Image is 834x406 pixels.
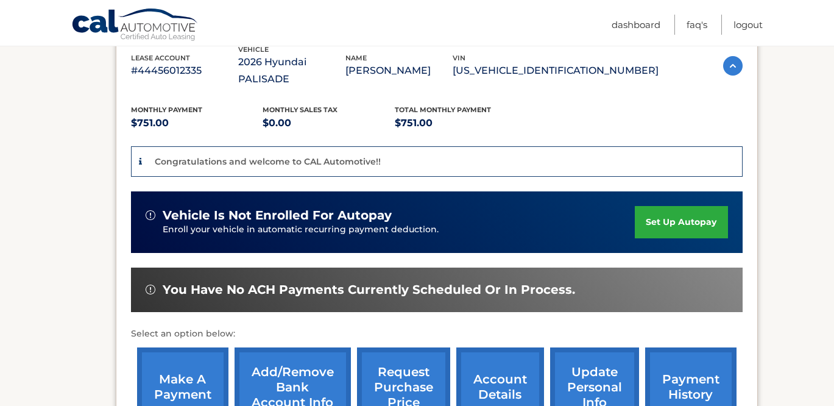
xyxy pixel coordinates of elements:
span: Monthly sales Tax [263,105,337,114]
span: vin [453,54,465,62]
p: Congratulations and welcome to CAL Automotive!! [155,156,381,167]
a: Dashboard [612,15,660,35]
p: Select an option below: [131,327,743,341]
span: Monthly Payment [131,105,202,114]
a: Logout [733,15,763,35]
p: [US_VEHICLE_IDENTIFICATION_NUMBER] [453,62,659,79]
p: $751.00 [395,115,527,132]
a: set up autopay [635,206,727,238]
span: You have no ACH payments currently scheduled or in process. [163,282,575,297]
span: vehicle [238,45,269,54]
p: #44456012335 [131,62,238,79]
span: name [345,54,367,62]
p: [PERSON_NAME] [345,62,453,79]
img: alert-white.svg [146,210,155,220]
p: 2026 Hyundai PALISADE [238,54,345,88]
p: $0.00 [263,115,395,132]
a: Cal Automotive [71,8,199,43]
img: alert-white.svg [146,285,155,294]
span: lease account [131,54,190,62]
p: $751.00 [131,115,263,132]
span: Total Monthly Payment [395,105,491,114]
a: FAQ's [687,15,707,35]
img: accordion-active.svg [723,56,743,76]
span: vehicle is not enrolled for autopay [163,208,392,223]
p: Enroll your vehicle in automatic recurring payment deduction. [163,223,635,237]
